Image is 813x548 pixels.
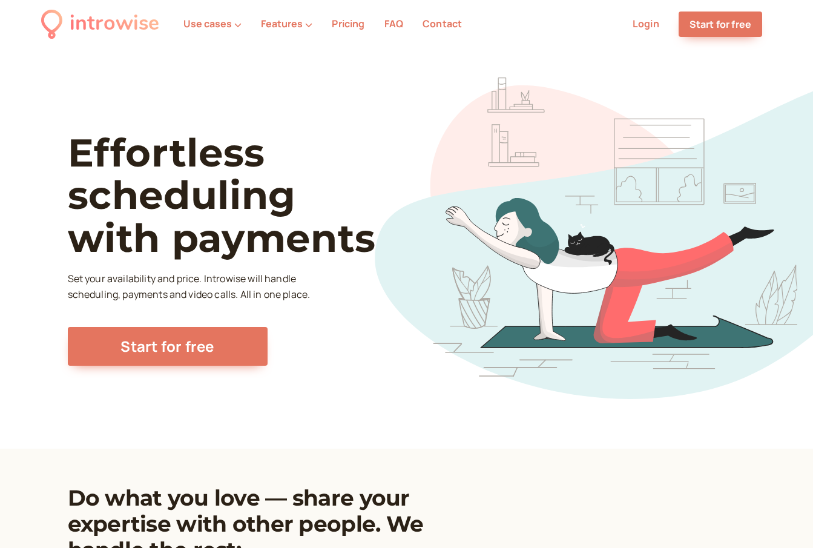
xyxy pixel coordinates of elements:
p: Set your availability and price. Introwise will handle scheduling, payments and video calls. All ... [68,271,314,303]
h1: Effortless scheduling with payments [68,131,420,259]
a: Contact [423,17,462,30]
a: FAQ [384,17,403,30]
button: Use cases [183,18,242,29]
a: Login [633,17,659,30]
div: introwise [70,7,159,41]
iframe: Chat Widget [752,490,813,548]
a: introwise [41,7,159,41]
a: Start for free [68,327,268,366]
a: Pricing [332,17,364,30]
button: Features [261,18,312,29]
a: Start for free [679,12,762,37]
